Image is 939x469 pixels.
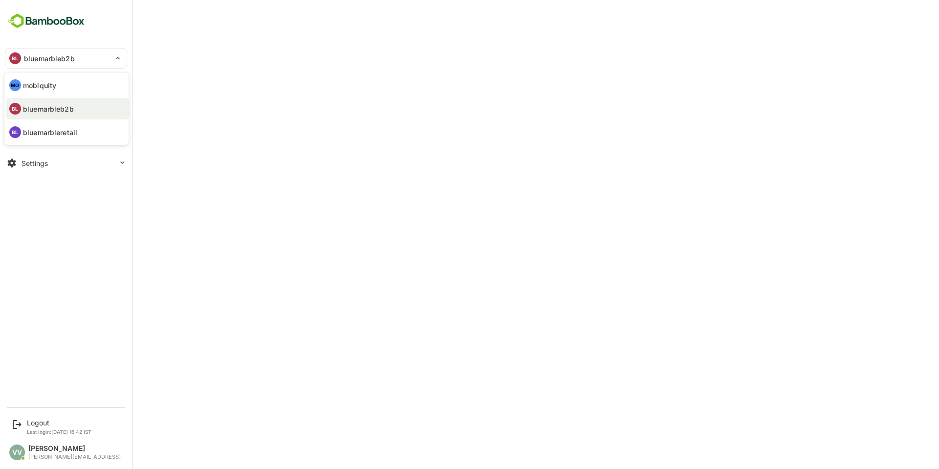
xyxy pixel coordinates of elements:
p: bluemarbleretail [23,127,77,138]
p: mobiquity [23,80,56,91]
div: MO [9,79,21,91]
p: bluemarbleb2b [23,104,74,114]
div: BL [9,126,21,138]
div: BL [9,103,21,115]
